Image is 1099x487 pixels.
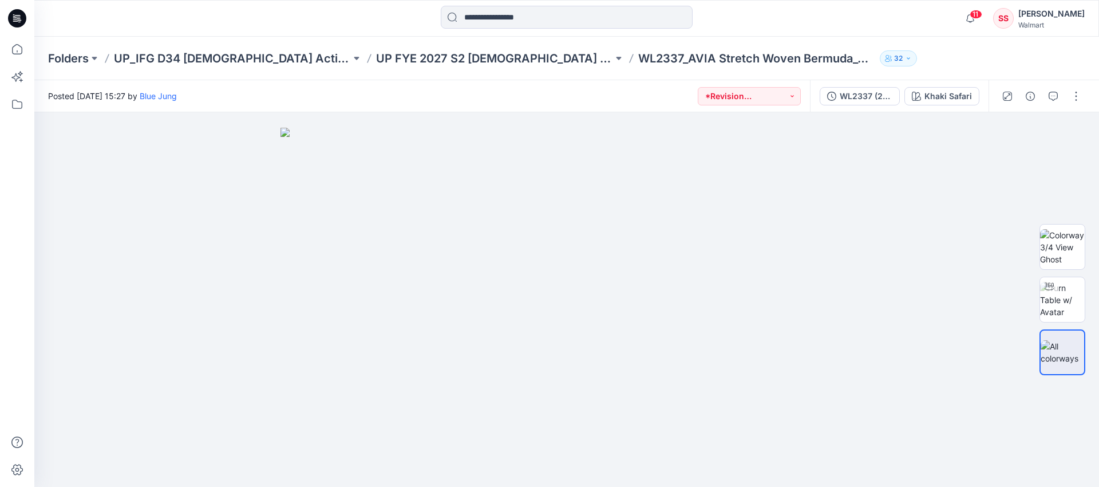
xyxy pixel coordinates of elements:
div: [PERSON_NAME] [1018,7,1085,21]
button: 32 [880,50,917,66]
button: WL2337 (2025.1 vs)_[DATE]_N.A [820,87,900,105]
div: SS [993,8,1014,29]
span: Posted [DATE] 15:27 by [48,90,177,102]
p: 32 [894,52,903,65]
div: WL2337 (2025.1 vs)_[DATE]_N.A [840,90,892,103]
span: 11 [970,10,982,19]
button: Details [1021,87,1039,105]
img: Turn Table w/ Avatar [1040,282,1085,318]
img: All colorways [1041,340,1084,364]
img: eyJhbGciOiJIUzI1NiIsImtpZCI6IjAiLCJzbHQiOiJzZXMiLCJ0eXAiOiJKV1QifQ.eyJkYXRhIjp7InR5cGUiOiJzdG9yYW... [280,128,853,487]
div: Walmart [1018,21,1085,29]
p: WL2337_AVIA Stretch Woven Bermuda_9" Inseam [638,50,875,66]
a: UP_IFG D34 [DEMOGRAPHIC_DATA] Active [114,50,351,66]
a: Blue Jung [140,91,177,101]
img: Colorway 3/4 View Ghost [1040,229,1085,265]
div: Khaki Safari [924,90,972,103]
a: UP FYE 2027 S2 [DEMOGRAPHIC_DATA] ACTIVE IFG [376,50,613,66]
a: Folders [48,50,89,66]
button: Khaki Safari [904,87,979,105]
